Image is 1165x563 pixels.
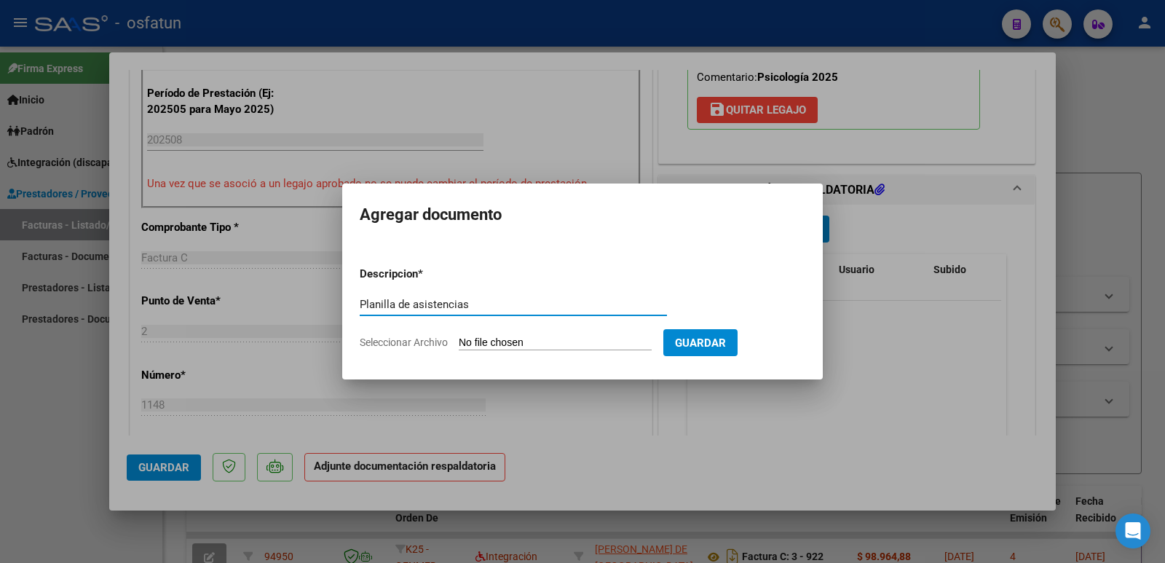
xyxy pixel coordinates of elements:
span: Guardar [675,336,726,350]
span: Seleccionar Archivo [360,336,448,348]
button: Guardar [663,329,738,356]
h2: Agregar documento [360,201,805,229]
p: Descripcion [360,266,494,283]
div: Open Intercom Messenger [1115,513,1150,548]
